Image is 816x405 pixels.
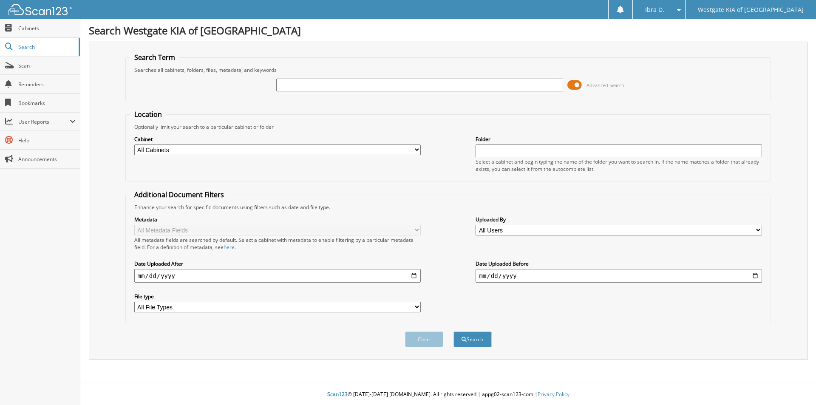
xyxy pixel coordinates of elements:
div: All metadata fields are searched by default. Select a cabinet with metadata to enable filtering b... [134,236,421,251]
legend: Additional Document Filters [130,190,228,199]
legend: Location [130,110,166,119]
a: Privacy Policy [538,391,569,398]
span: Scan [18,62,76,69]
div: Searches all cabinets, folders, files, metadata, and keywords [130,66,767,74]
a: here [224,244,235,251]
span: Help [18,137,76,144]
span: Reminders [18,81,76,88]
span: Announcements [18,156,76,163]
div: © [DATE]-[DATE] [DOMAIN_NAME]. All rights reserved | appg02-scan123-com | [80,384,816,405]
button: Clear [405,331,443,347]
input: end [476,269,762,283]
label: Date Uploaded Before [476,260,762,267]
div: Select a cabinet and begin typing the name of the folder you want to search in. If the name match... [476,158,762,173]
span: Cabinets [18,25,76,32]
div: Optionally limit your search to a particular cabinet or folder [130,123,767,130]
label: Cabinet [134,136,421,143]
button: Search [453,331,492,347]
legend: Search Term [130,53,179,62]
label: File type [134,293,421,300]
input: start [134,269,421,283]
label: Date Uploaded After [134,260,421,267]
span: Advanced Search [586,82,624,88]
label: Folder [476,136,762,143]
span: Bookmarks [18,99,76,107]
span: Scan123 [327,391,348,398]
label: Uploaded By [476,216,762,223]
label: Metadata [134,216,421,223]
iframe: Chat Widget [773,364,816,405]
span: Ibra D. [645,7,664,12]
img: scan123-logo-white.svg [8,4,72,15]
span: User Reports [18,118,70,125]
div: Enhance your search for specific documents using filters such as date and file type. [130,204,767,211]
h1: Search Westgate KIA of [GEOGRAPHIC_DATA] [89,23,807,37]
span: Search [18,43,74,51]
span: Westgate KIA of [GEOGRAPHIC_DATA] [698,7,804,12]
